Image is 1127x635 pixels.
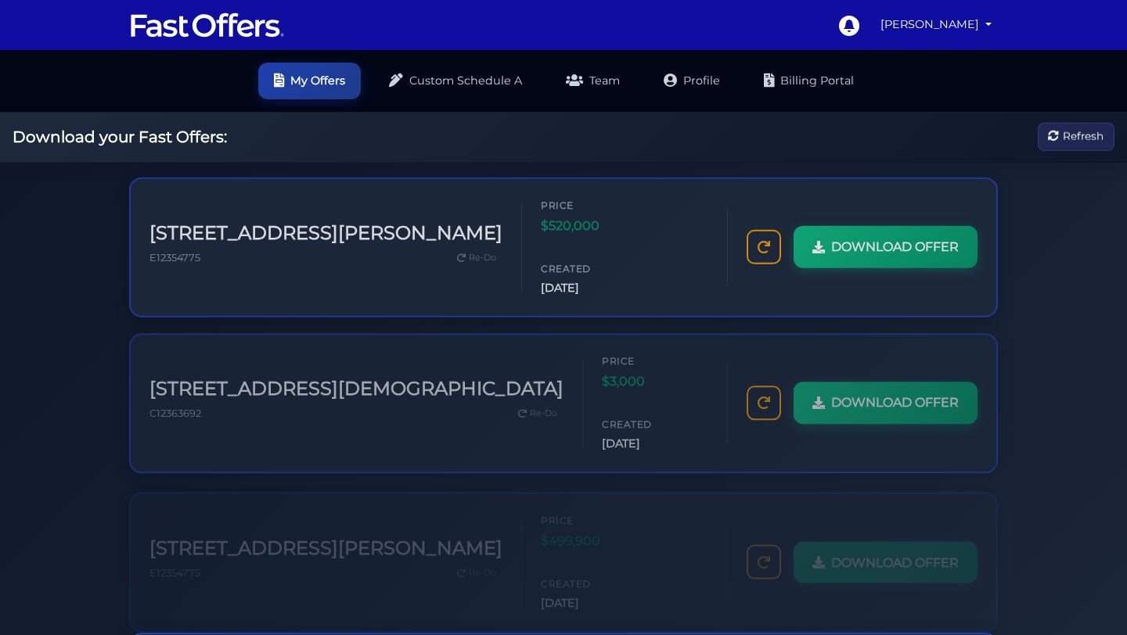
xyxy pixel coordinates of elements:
[149,525,502,547] h3: [STREET_ADDRESS][PERSON_NAME]
[541,259,635,274] span: Created
[602,411,696,426] span: Created
[512,398,563,418] a: Re-Do
[1038,123,1114,152] button: Refresh
[149,402,201,414] span: C12363692
[469,554,496,568] span: Re-Do
[794,529,978,572] a: DOWNLOAD OFFER
[541,582,635,600] span: [DATE]
[648,63,736,99] a: Profile
[451,246,502,266] a: Re-Do
[794,376,978,418] a: DOWNLOAD OFFER
[541,500,635,515] span: Price
[149,554,200,566] span: E12354775
[794,224,978,266] a: DOWNLOAD OFFER
[149,220,502,242] h3: [STREET_ADDRESS][PERSON_NAME]
[13,127,227,146] h2: Download your Fast Offers:
[831,540,959,561] span: DOWNLOAD OFFER
[1063,128,1104,145] span: Refresh
[451,551,502,571] a: Re-Do
[541,518,635,539] span: $499,900
[748,63,870,99] a: Billing Portal
[541,196,635,210] span: Price
[258,63,361,99] a: My Offers
[831,387,959,407] span: DOWNLOAD OFFER
[149,249,200,261] span: E12354775
[874,9,998,40] a: [PERSON_NAME]
[149,372,563,395] h3: [STREET_ADDRESS][DEMOGRAPHIC_DATA]
[469,249,496,263] span: Re-Do
[541,564,635,579] span: Created
[373,63,538,99] a: Custom Schedule A
[550,63,636,99] a: Team
[602,366,696,386] span: $3,000
[541,277,635,295] span: [DATE]
[602,348,696,363] span: Price
[831,235,959,255] span: DOWNLOAD OFFER
[541,213,635,234] span: $520,000
[530,401,557,415] span: Re-Do
[602,429,696,447] span: [DATE]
